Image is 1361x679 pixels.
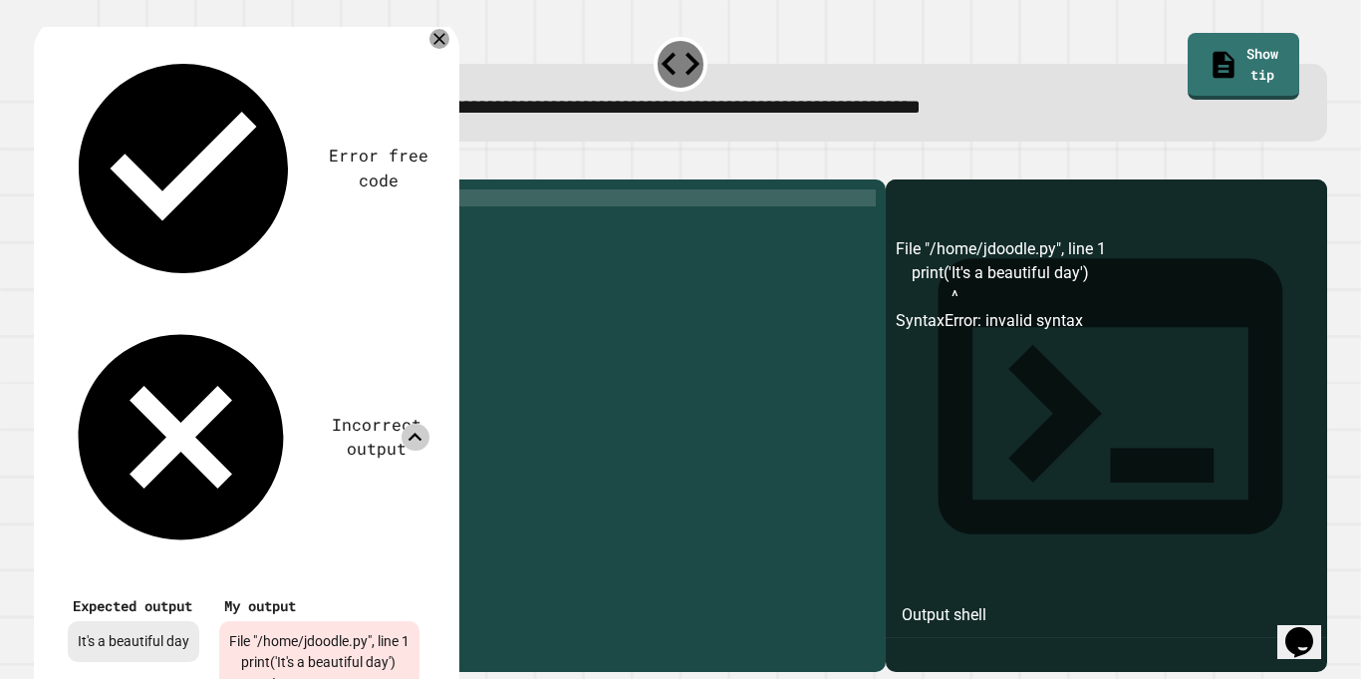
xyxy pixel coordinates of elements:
div: Incorrect output [324,413,429,462]
div: It's a beautiful day [68,621,199,662]
div: File "/home/jdoodle.py", line 1 print('It's a beautiful day') ^ SyntaxError: invalid syntax [896,237,1317,672]
div: Error free code [329,144,429,192]
div: Expected output [73,595,194,616]
div: My output [224,595,414,616]
iframe: chat widget [1277,599,1341,659]
a: Show tip [1188,33,1299,100]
